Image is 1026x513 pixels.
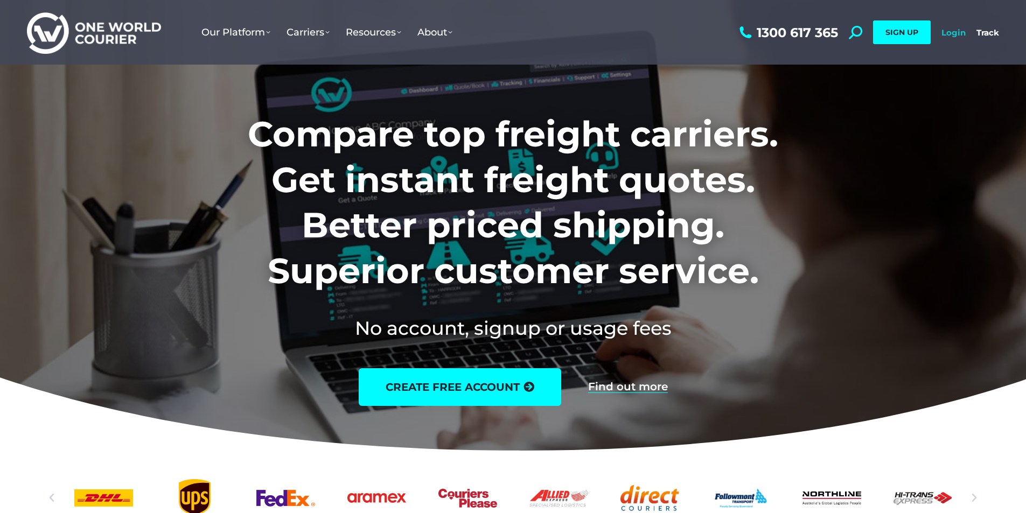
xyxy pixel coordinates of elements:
span: Carriers [287,26,330,38]
a: Find out more [588,381,668,393]
span: Our Platform [201,26,270,38]
span: SIGN UP [885,27,918,37]
a: Resources [338,16,409,49]
a: Our Platform [193,16,278,49]
h1: Compare top freight carriers. Get instant freight quotes. Better priced shipping. Superior custom... [177,111,849,293]
a: 1300 617 365 [737,26,838,39]
a: Carriers [278,16,338,49]
a: SIGN UP [873,20,931,44]
span: Resources [346,26,401,38]
a: create free account [359,368,561,406]
a: About [409,16,460,49]
img: One World Courier [27,11,161,54]
a: Track [976,27,999,38]
span: About [417,26,452,38]
h2: No account, signup or usage fees [177,315,849,341]
a: Login [941,27,966,38]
